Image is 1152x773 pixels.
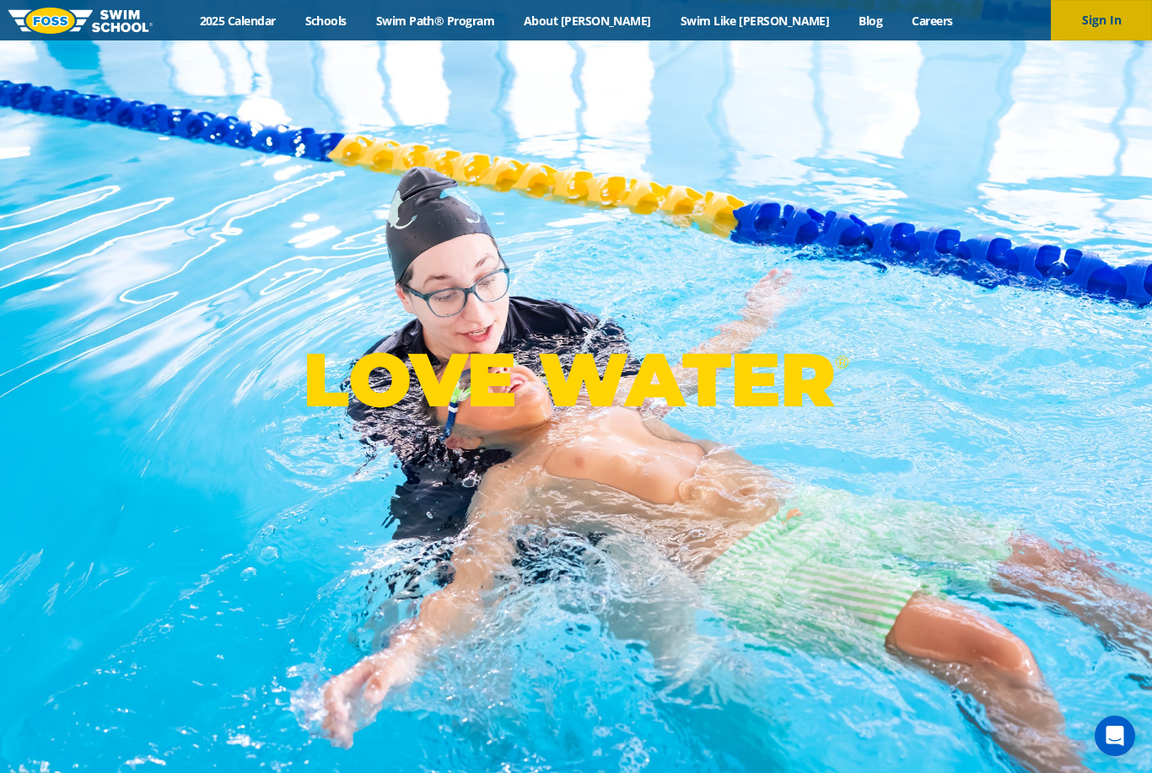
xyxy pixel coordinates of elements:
[509,13,666,29] a: About [PERSON_NAME]
[303,335,848,425] p: LOVE WATER
[835,352,848,373] sup: ®
[844,13,897,29] a: Blog
[361,13,509,29] a: Swim Path® Program
[897,13,967,29] a: Careers
[665,13,844,29] a: Swim Like [PERSON_NAME]
[185,13,290,29] a: 2025 Calendar
[1095,716,1135,756] div: Open Intercom Messenger
[8,8,153,34] img: FOSS Swim School Logo
[290,13,361,29] a: Schools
